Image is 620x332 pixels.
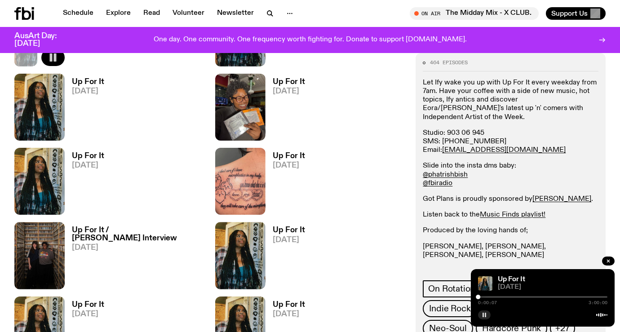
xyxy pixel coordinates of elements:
[589,301,607,305] span: 3:00:00
[14,32,72,48] h3: AusArt Day: [DATE]
[551,9,588,18] span: Support Us
[72,152,104,160] h3: Up For It
[429,304,470,314] span: Indie Rock
[423,79,598,122] p: Let Ify wake you up with Up For It every weekday from 7am. Have your coffee with a side of new mu...
[14,148,65,215] img: Ify - a Brown Skin girl with black braided twists, looking up to the side with her tongue stickin...
[138,7,165,20] a: Read
[423,211,598,219] p: Listen back to the
[273,226,305,234] h3: Up For It
[430,60,468,65] span: 464 episodes
[273,78,305,86] h3: Up For It
[273,236,305,244] span: [DATE]
[498,284,607,291] span: [DATE]
[478,301,497,305] span: 0:00:07
[442,146,566,154] a: [EMAIL_ADDRESS][DOMAIN_NAME]
[423,162,598,188] p: Slide into the insta dms baby:
[423,280,480,297] a: On Rotation
[65,152,104,215] a: Up For It[DATE]
[72,310,104,318] span: [DATE]
[410,7,539,20] button: On AirThe Midday Mix - X CLUB.
[72,226,204,242] h3: Up For It / [PERSON_NAME] Interview
[14,74,65,141] img: Ify - a Brown Skin girl with black braided twists, looking up to the side with her tongue stickin...
[273,88,305,95] span: [DATE]
[546,7,606,20] button: Support Us
[101,7,136,20] a: Explore
[478,276,492,291] img: Ify - a Brown Skin girl with black braided twists, looking up to the side with her tongue stickin...
[273,301,305,309] h3: Up For It
[532,195,591,203] a: [PERSON_NAME]
[215,222,266,289] img: Ify - a Brown Skin girl with black braided twists, looking up to the side with her tongue stickin...
[65,78,104,141] a: Up For It[DATE]
[423,180,452,187] a: @fbiradio
[266,152,305,215] a: Up For It[DATE]
[72,78,104,86] h3: Up For It
[498,276,525,283] a: Up For It
[212,7,259,20] a: Newsletter
[423,300,477,317] a: Indie Rock
[58,7,99,20] a: Schedule
[266,78,305,141] a: Up For It[DATE]
[154,36,467,44] p: One day. One community. One frequency worth fighting for. Donate to support [DOMAIN_NAME].
[423,226,598,235] p: Produced by the loving hands of;
[480,211,545,218] a: Music Finds playlist!
[423,242,598,259] p: [PERSON_NAME], [PERSON_NAME], [PERSON_NAME], [PERSON_NAME]
[423,195,598,204] p: Got Plans is proudly sponsored by .
[273,310,305,318] span: [DATE]
[72,162,104,169] span: [DATE]
[423,171,468,178] a: @phatrishbish
[72,301,104,309] h3: Up For It
[423,129,598,155] p: Studio: 903 06 945 SMS: [PHONE_NUMBER] Email:
[273,162,305,169] span: [DATE]
[428,284,475,294] span: On Rotation
[72,244,204,252] span: [DATE]
[72,88,104,95] span: [DATE]
[167,7,210,20] a: Volunteer
[65,226,204,289] a: Up For It / [PERSON_NAME] Interview[DATE]
[273,152,305,160] h3: Up For It
[266,226,305,289] a: Up For It[DATE]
